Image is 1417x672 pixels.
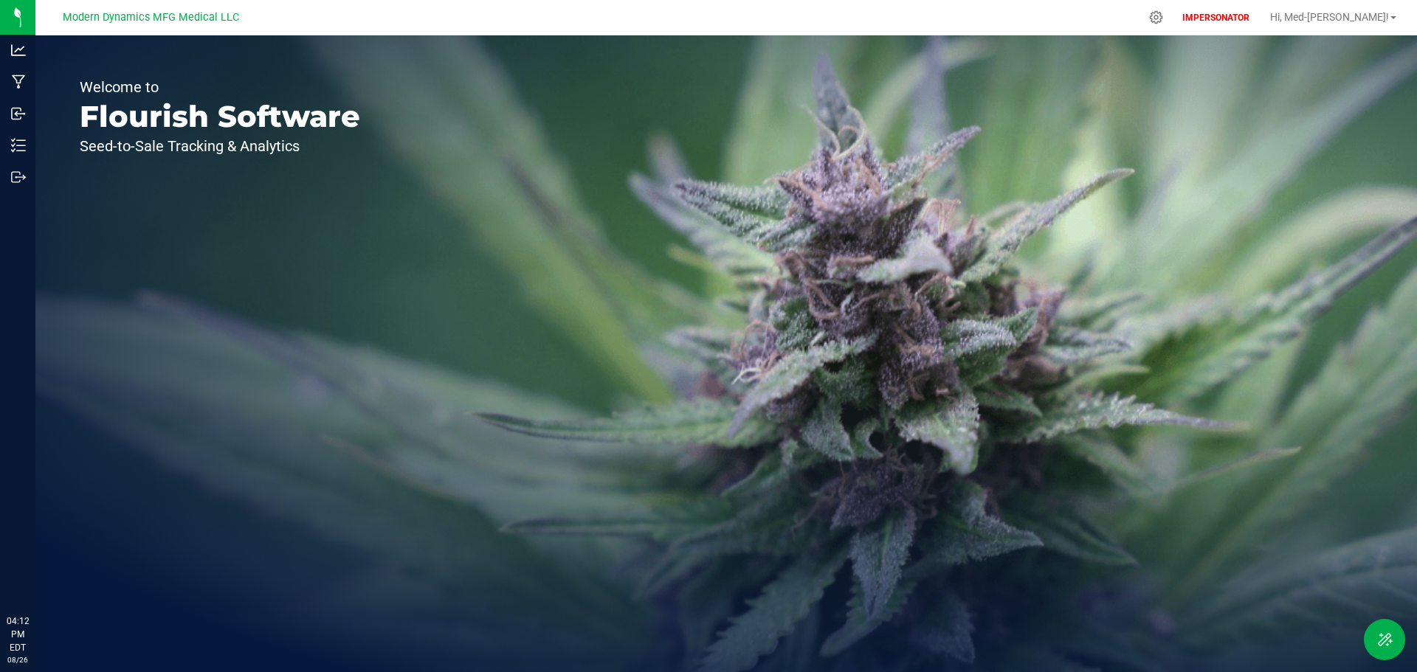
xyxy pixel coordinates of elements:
[1176,11,1255,24] p: IMPERSONATOR
[11,138,26,153] inline-svg: Inventory
[63,11,239,24] span: Modern Dynamics MFG Medical LLC
[1270,11,1389,23] span: Hi, Med-[PERSON_NAME]!
[80,139,360,153] p: Seed-to-Sale Tracking & Analytics
[80,102,360,131] p: Flourish Software
[7,614,29,654] p: 04:12 PM EDT
[11,43,26,58] inline-svg: Analytics
[1147,10,1165,24] div: Manage settings
[11,75,26,89] inline-svg: Manufacturing
[1364,619,1405,660] button: Toggle Menu
[80,80,360,94] p: Welcome to
[11,170,26,184] inline-svg: Outbound
[11,106,26,121] inline-svg: Inbound
[7,654,29,665] p: 08/26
